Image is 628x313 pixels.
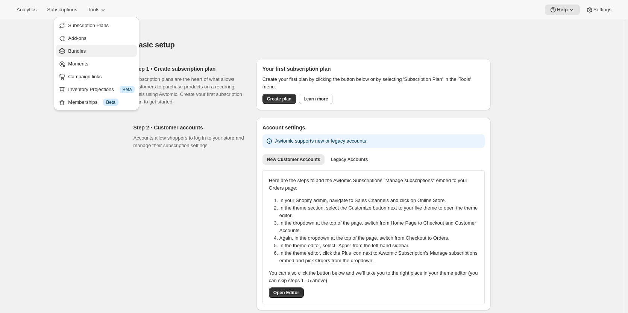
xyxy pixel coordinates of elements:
button: Inventory Projections [56,83,137,95]
span: Create plan [267,96,291,102]
span: Basic setup [133,41,175,49]
button: Legacy Accounts [326,154,372,165]
button: Memberships [56,96,137,108]
button: Bundles [56,45,137,57]
p: Here are the steps to add the Awtomic Subscriptions "Manage subscriptions" embed to your Orders p... [269,177,478,192]
button: Tools [83,5,111,15]
button: Create plan [262,94,296,104]
span: Subscriptions [47,7,77,13]
span: Help [557,7,568,13]
button: Add-ons [56,32,137,44]
a: Learn more [299,94,332,104]
span: Analytics [17,7,36,13]
span: Beta [123,87,132,93]
p: Accounts allow shoppers to log in to your store and manage their subscription settings. [133,134,244,149]
h2: Account settings. [262,124,485,131]
li: In the theme section, select the Customize button next to your live theme to open the theme editor. [279,204,483,219]
span: Subscription Plans [68,23,109,28]
li: In the theme editor, select "Apps" from the left-hand sidebar. [279,242,483,249]
li: Again, in the dropdown at the top of the page, switch from Checkout to Orders. [279,234,483,242]
span: Open Editor [273,290,299,296]
button: Subscriptions [42,5,82,15]
span: Campaign links [68,74,102,79]
button: New Customer Accounts [262,154,325,165]
p: Subscription plans are the heart of what allows customers to purchase products on a recurring bas... [133,76,244,106]
span: Bundles [68,48,86,54]
li: In the theme editor, click the Plus icon next to Awtomic Subscription's Manage subscriptions embe... [279,249,483,264]
button: Subscription Plans [56,19,137,31]
button: Moments [56,58,137,70]
p: Create your first plan by clicking the button below or by selecting 'Subscription Plan' in the 'T... [262,76,485,91]
h2: Step 2 • Customer accounts [133,124,244,131]
li: In your Shopify admin, navigate to Sales Channels and click on Online Store. [279,197,483,204]
h2: Step 1 • Create subscription plan [133,65,244,73]
button: Help [545,5,580,15]
span: Learn more [303,96,328,102]
h2: Your first subscription plan [262,65,485,73]
p: Awtomic supports new or legacy accounts. [275,137,367,145]
div: Inventory Projections [68,86,135,93]
button: Campaign links [56,70,137,82]
div: Memberships [68,99,135,106]
span: Moments [68,61,88,67]
button: Analytics [12,5,41,15]
span: Beta [106,99,115,105]
span: Tools [88,7,99,13]
button: Settings [581,5,616,15]
button: Open Editor [269,287,304,298]
span: New Customer Accounts [267,156,320,163]
li: In the dropdown at the top of the page, switch from Home Page to Checkout and Customer Accounts. [279,219,483,234]
span: Settings [593,7,611,13]
p: You can also click the button below and we'll take you to the right place in your theme editor (y... [269,269,478,284]
span: Legacy Accounts [331,156,368,163]
span: Add-ons [68,35,86,41]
